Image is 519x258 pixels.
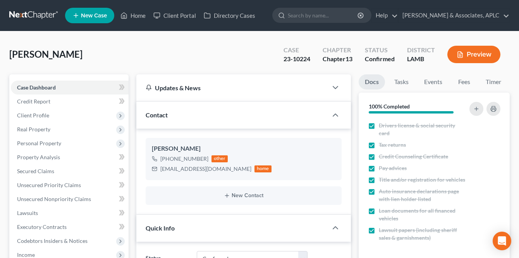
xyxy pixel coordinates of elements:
div: other [211,155,228,162]
a: Executory Contracts [11,220,129,234]
a: Tasks [388,74,415,89]
div: Chapter [323,55,352,64]
strong: 100% Completed [369,103,410,110]
div: Case [284,46,310,55]
span: Executory Contracts [17,224,67,230]
span: Drivers license & social security card [379,122,466,137]
span: Auto insurance declarations page with lien holder listed [379,187,466,203]
button: Preview [447,46,500,63]
a: Docs [359,74,385,89]
span: Case Dashboard [17,84,56,91]
div: [PHONE_NUMBER] [160,155,208,163]
span: Pay advices [379,164,407,172]
span: Client Profile [17,112,49,119]
span: 13 [345,55,352,62]
span: Title and/or registration for vehicles [379,176,465,184]
button: New Contact [152,193,335,199]
div: District [407,46,435,55]
span: Lawsuits [17,210,38,216]
span: Unsecured Nonpriority Claims [17,196,91,202]
a: Unsecured Priority Claims [11,178,129,192]
div: 23-10224 [284,55,310,64]
span: Property Analysis [17,154,60,160]
div: Status [365,46,395,55]
a: Timer [479,74,507,89]
a: Credit Report [11,95,129,108]
a: Unsecured Nonpriority Claims [11,192,129,206]
div: [EMAIL_ADDRESS][DOMAIN_NAME] [160,165,251,173]
a: [PERSON_NAME] & Associates, APLC [399,9,509,22]
span: Credit Counseling Certificate [379,153,448,160]
div: home [254,165,272,172]
a: Directory Cases [200,9,259,22]
a: Client Portal [150,9,200,22]
span: Loan documents for all financed vehicles [379,207,466,222]
div: [PERSON_NAME] [152,144,335,153]
div: LAMB [407,55,435,64]
a: Events [418,74,449,89]
span: Personal Property [17,140,61,146]
span: Codebtors Insiders & Notices [17,237,88,244]
span: New Case [81,13,107,19]
input: Search by name... [288,8,359,22]
span: Income [17,251,35,258]
span: Tax returns [379,141,406,149]
span: Unsecured Priority Claims [17,182,81,188]
span: Real Property [17,126,50,132]
a: Property Analysis [11,150,129,164]
a: Lawsuits [11,206,129,220]
div: Open Intercom Messenger [493,232,511,250]
div: Confirmed [365,55,395,64]
a: Secured Claims [11,164,129,178]
span: Secured Claims [17,168,54,174]
a: Fees [452,74,476,89]
a: Home [117,9,150,22]
span: Quick Info [146,224,175,232]
span: Credit Report [17,98,50,105]
div: Updates & News [146,84,318,92]
a: Help [372,9,398,22]
a: Case Dashboard [11,81,129,95]
div: Chapter [323,46,352,55]
span: [PERSON_NAME] [9,48,82,60]
span: Contact [146,111,168,119]
span: Lawsuit papers (including sheriff sales & garnishments) [379,226,466,242]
